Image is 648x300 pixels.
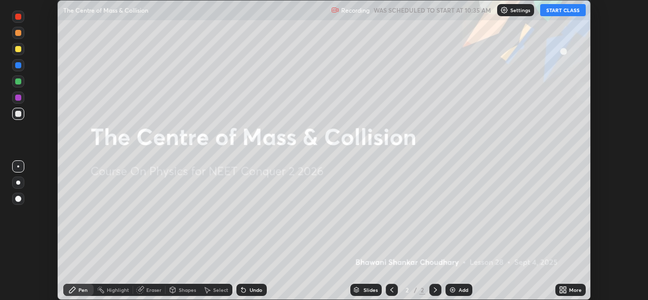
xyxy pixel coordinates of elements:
div: Slides [363,287,378,292]
img: add-slide-button [449,286,457,294]
img: recording.375f2c34.svg [331,6,339,14]
div: Shapes [179,287,196,292]
div: Pen [78,287,88,292]
div: Undo [250,287,262,292]
h5: WAS SCHEDULED TO START AT 10:35 AM [374,6,491,15]
button: START CLASS [540,4,586,16]
p: Recording [341,7,370,14]
div: / [414,287,417,293]
div: 2 [402,287,412,293]
div: Eraser [146,287,161,292]
p: The Centre of Mass & Collision [63,6,148,14]
p: Settings [510,8,530,13]
img: class-settings-icons [500,6,508,14]
div: Add [459,287,468,292]
div: 2 [419,285,425,294]
div: Highlight [107,287,129,292]
div: Select [213,287,228,292]
div: More [569,287,582,292]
